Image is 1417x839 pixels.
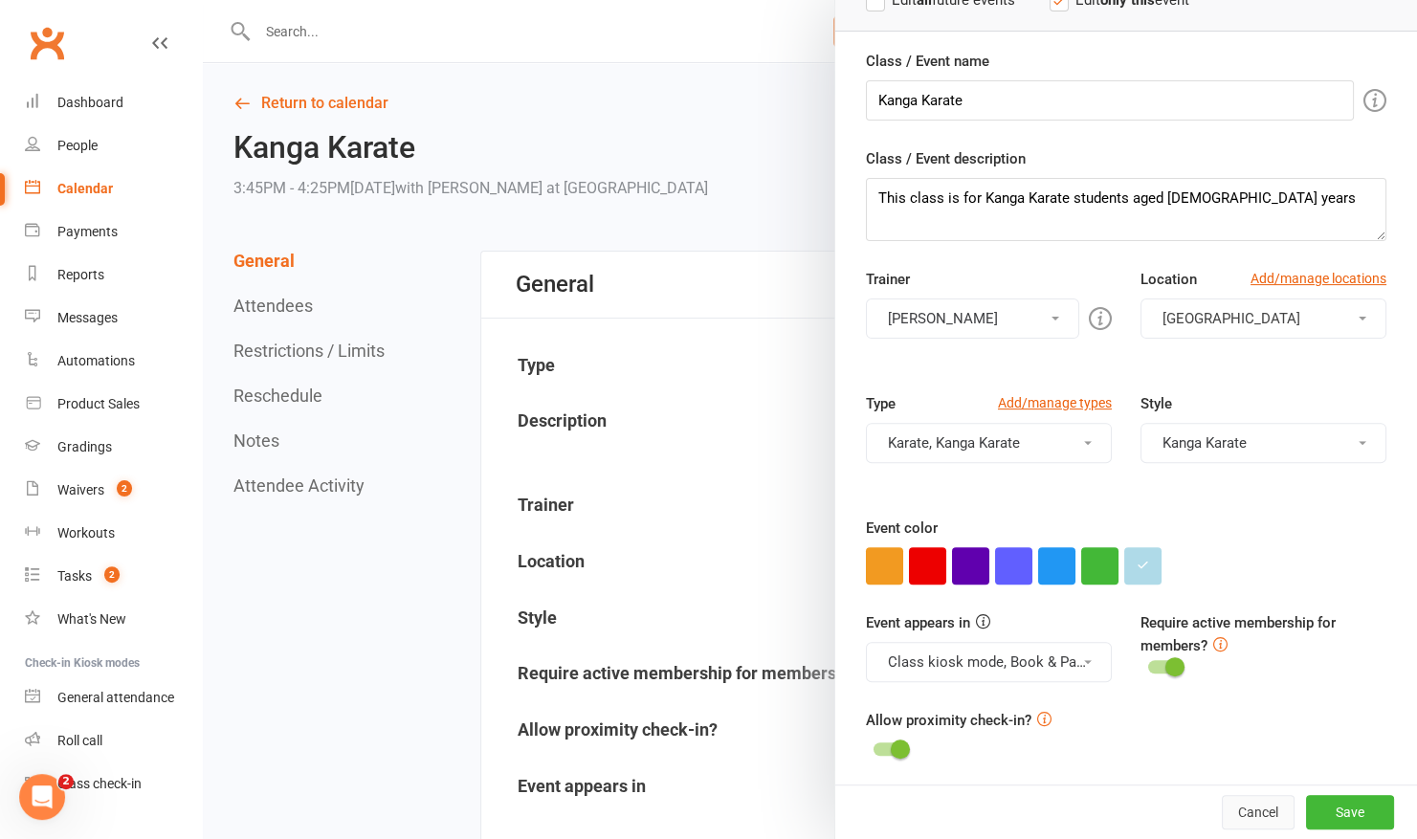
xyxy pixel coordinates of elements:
div: People [57,138,98,153]
a: Roll call [25,719,202,762]
div: Payments [57,224,118,239]
span: 2 [117,480,132,497]
div: Automations [57,353,135,368]
label: Allow proximity check-in? [866,709,1031,732]
a: Class kiosk mode [25,762,202,806]
a: Dashboard [25,81,202,124]
input: Enter event name [866,80,1354,121]
button: Save [1306,795,1394,829]
button: Kanga Karate [1140,423,1386,463]
a: People [25,124,202,167]
div: Dashboard [57,95,123,110]
span: 2 [104,566,120,583]
label: Type [866,392,896,415]
a: Automations [25,340,202,383]
a: Messages [25,297,202,340]
div: Waivers [57,482,104,497]
label: Event appears in [866,611,970,634]
div: Workouts [57,525,115,541]
a: Waivers 2 [25,469,202,512]
label: Style [1140,392,1172,415]
a: Gradings [25,426,202,469]
label: Location [1140,268,1197,291]
a: Workouts [25,512,202,555]
div: General attendance [57,690,174,705]
button: Karate, Kanga Karate [866,423,1112,463]
a: What's New [25,598,202,641]
label: Class / Event name [866,50,989,73]
a: Tasks 2 [25,555,202,598]
a: Product Sales [25,383,202,426]
div: Gradings [57,439,112,454]
button: [GEOGRAPHIC_DATA] [1140,298,1386,339]
button: Cancel [1222,795,1295,829]
a: Reports [25,254,202,297]
label: Trainer [866,268,910,291]
div: Product Sales [57,396,140,411]
a: Calendar [25,167,202,210]
label: Require active membership for members? [1140,614,1336,654]
div: Reports [57,267,104,282]
a: Clubworx [23,19,71,67]
div: Messages [57,310,118,325]
label: Class / Event description [866,147,1026,170]
a: Add/manage locations [1251,268,1386,289]
iframe: Intercom live chat [19,774,65,820]
a: General attendance kiosk mode [25,676,202,719]
button: Class kiosk mode, Book & Pay, Roll call, Clubworx website calendar and Mobile app [866,642,1112,682]
a: Add/manage types [998,392,1112,413]
div: Calendar [57,181,113,196]
div: Class check-in [57,776,142,791]
div: What's New [57,611,126,627]
button: [PERSON_NAME] [866,298,1079,339]
span: [GEOGRAPHIC_DATA] [1162,310,1300,327]
div: Tasks [57,568,92,584]
div: Roll call [57,733,102,748]
span: 2 [58,774,74,789]
a: Payments [25,210,202,254]
label: Event color [866,517,938,540]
